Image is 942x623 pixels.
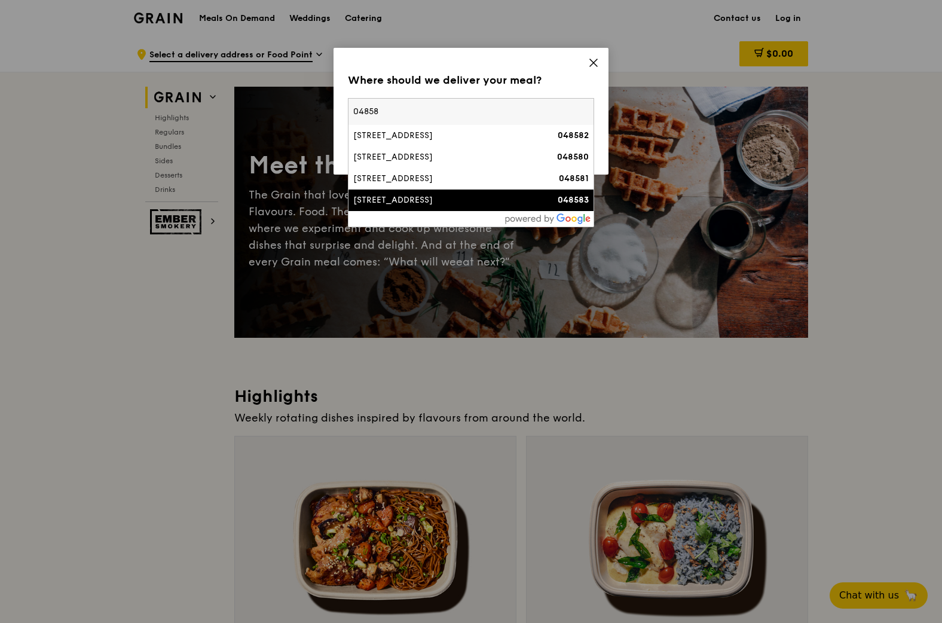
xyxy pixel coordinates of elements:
[558,130,589,141] strong: 048582
[353,173,530,185] div: [STREET_ADDRESS]
[558,195,589,205] strong: 048583
[505,213,591,224] img: powered-by-google.60e8a832.png
[559,173,589,184] strong: 048581
[353,130,530,142] div: [STREET_ADDRESS]
[353,194,530,206] div: [STREET_ADDRESS]
[348,72,594,88] div: Where should we deliver your meal?
[557,152,589,162] strong: 048580
[353,151,530,163] div: [STREET_ADDRESS]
